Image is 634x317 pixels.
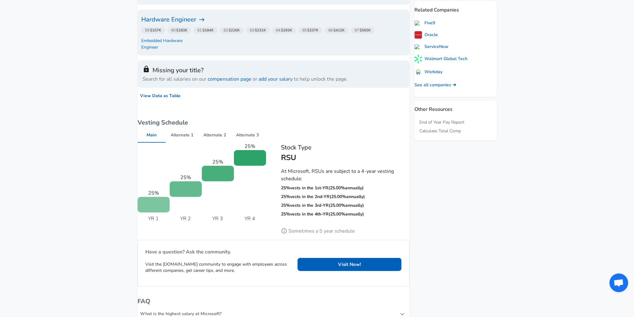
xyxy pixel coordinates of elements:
[414,21,422,26] img: five9.com
[307,28,318,33] strong: $337K
[143,65,404,75] h6: Missing your title?
[171,28,187,33] span: 60
[419,128,461,134] a: Calculate Total Comp
[414,82,456,88] a: See all companies ➜
[414,31,422,39] img: 3gmaNiX.png
[141,15,406,36] a: Hardware Engineer 59$157K60$183K61$184K62$226K63$231K64$293K65$337K66$412K67$565K
[141,15,406,25] h6: Hardware Engineer
[255,28,266,33] strong: $231K
[180,215,191,222] p: YR 2
[138,118,409,128] h6: Vesting Schedule
[166,128,198,143] button: Alternate 1
[208,76,251,83] a: compensation page
[281,227,409,235] p: Sometimes a 5 year schedule
[281,153,409,163] h5: RSU
[138,128,166,143] button: Main
[281,143,409,153] h6: Stock Type
[145,28,161,33] span: 59
[244,143,255,150] p: 25 %
[281,28,292,33] strong: $293K
[414,31,438,39] a: Oracle
[281,185,364,191] p: 25 % vests in the 1st - YR ( 25.00 % annually )
[138,296,409,306] h4: FAQ
[198,128,231,143] button: Alternate 2
[414,55,422,63] img: yzsIHjJ.png
[333,28,345,33] strong: $412K
[281,202,364,209] p: 25 % vests in the 3rd - YR ( 25.00 % annually )
[355,28,371,33] span: 67
[609,273,628,292] div: Open chat
[414,44,422,49] img: servicenow.com
[202,28,214,33] strong: $184K
[360,28,371,33] strong: $565K
[180,174,191,181] p: 25 %
[143,75,404,83] p: Search for all salaries on our or to help unlock the page.
[229,28,240,33] strong: $226K
[140,311,400,317] div: What is the highest salary at Microsoft?
[148,215,159,222] p: YR 1
[281,168,409,182] p: At Microsoft, RSUs are subject to a 4-year vesting schedule:
[414,1,497,14] p: Related Companies
[148,189,159,197] p: 25 %
[231,128,264,143] button: Alternate 3
[197,28,214,33] span: 61
[244,215,255,222] p: YR 4
[281,211,364,217] p: 25 % vests in the 4th - YR ( 25.00 % annually )
[141,37,191,50] a: Embedded Hardware Engineer
[328,28,345,33] span: 66
[145,248,293,256] h6: Have a question? Ask the community.
[259,76,293,83] a: add your salary
[281,194,365,200] p: 25 % vests in the 2nd - YR ( 25.00 % annually )
[414,55,467,63] a: Walmart Global Tech
[298,258,401,271] a: Visit Now!
[419,119,464,125] a: End of Year Pay Report
[224,28,240,33] span: 62
[276,28,292,33] span: 64
[414,20,435,26] a: Five9
[414,101,497,113] p: Other Resources
[150,28,161,33] strong: $157K
[414,68,443,76] a: Workday
[212,215,223,222] p: YR 3
[414,68,422,76] img: EBLuuV7.png
[145,261,293,274] p: Visit the [DOMAIN_NAME] community to engage with employees across different companies, get career...
[212,158,223,166] p: 25 %
[138,128,409,143] div: vesting schedule options
[176,28,187,33] strong: $183K
[138,90,183,102] button: View Data as Table
[302,28,318,33] span: 65
[414,44,448,50] a: ServiceNow
[250,28,266,33] span: 63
